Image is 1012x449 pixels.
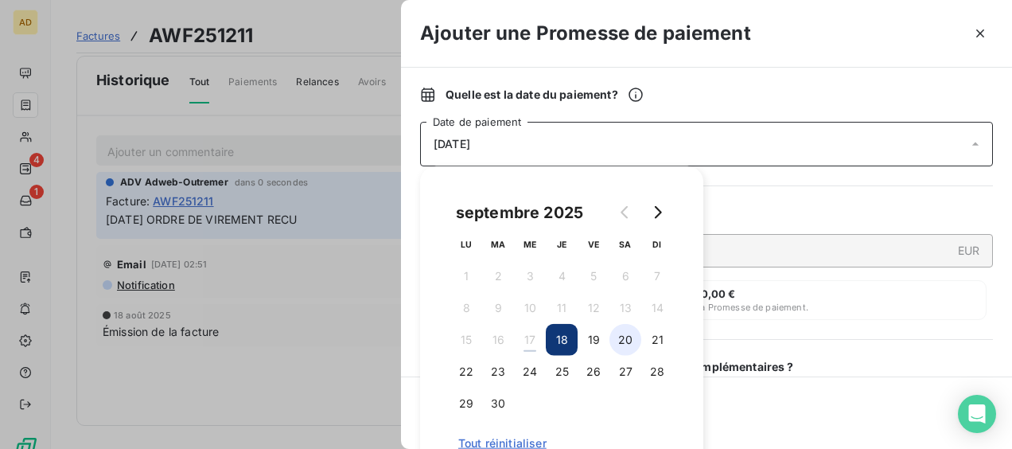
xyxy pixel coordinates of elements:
[514,356,546,388] button: 24
[578,356,609,388] button: 26
[641,197,673,228] button: Go to next month
[482,324,514,356] button: 16
[446,87,644,103] span: Quelle est la date du paiement ?
[641,292,673,324] button: 14
[514,260,546,292] button: 3
[482,356,514,388] button: 23
[514,324,546,356] button: 17
[482,260,514,292] button: 2
[420,19,751,48] h3: Ajouter une Promesse de paiement
[578,324,609,356] button: 19
[641,356,673,388] button: 28
[546,228,578,260] th: jeudi
[482,388,514,420] button: 30
[546,324,578,356] button: 18
[546,260,578,292] button: 4
[609,260,641,292] button: 6
[958,395,996,433] div: Open Intercom Messenger
[482,228,514,260] th: mardi
[450,292,482,324] button: 8
[609,356,641,388] button: 27
[578,292,609,324] button: 12
[641,324,673,356] button: 21
[482,292,514,324] button: 9
[450,260,482,292] button: 1
[641,228,673,260] th: dimanche
[641,260,673,292] button: 7
[450,356,482,388] button: 22
[701,287,736,300] span: 0,00 €
[546,292,578,324] button: 11
[450,324,482,356] button: 15
[578,260,609,292] button: 5
[450,388,482,420] button: 29
[609,228,641,260] th: samedi
[514,292,546,324] button: 10
[450,228,482,260] th: lundi
[609,292,641,324] button: 13
[578,228,609,260] th: vendredi
[434,138,470,150] span: [DATE]
[514,228,546,260] th: mercredi
[609,324,641,356] button: 20
[546,356,578,388] button: 25
[609,197,641,228] button: Go to previous month
[450,200,589,225] div: septembre 2025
